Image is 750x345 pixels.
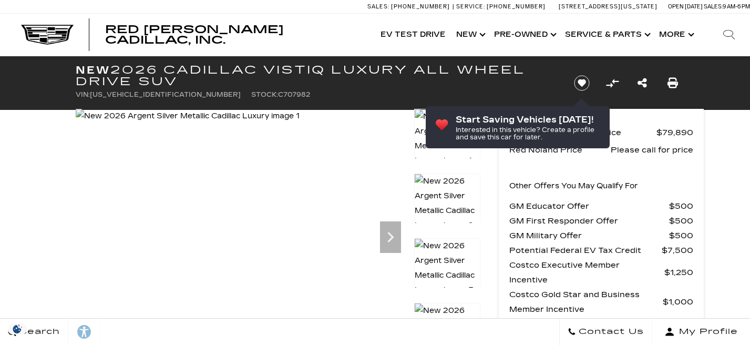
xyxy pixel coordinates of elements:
span: GM First Responder Offer [509,214,669,228]
img: Cadillac Dark Logo with Cadillac White Text [21,25,74,45]
span: 9 AM-6 PM [723,3,750,10]
a: Contact Us [559,319,652,345]
span: VIN: [76,91,90,98]
img: New 2026 Argent Silver Metallic Cadillac Luxury image 1 [76,109,300,124]
a: Print this New 2026 Cadillac VISTIQ Luxury All Wheel Drive SUV [667,76,678,90]
img: New 2026 Argent Silver Metallic Cadillac Luxury image 2 [414,174,480,234]
span: Open [DATE] [668,3,703,10]
a: GM Military Offer $500 [509,228,693,243]
img: New 2026 Argent Silver Metallic Cadillac Luxury image 3 [414,238,480,298]
span: [US_VEHICLE_IDENTIFICATION_NUMBER] [90,91,241,98]
button: Compare vehicle [604,75,620,91]
span: Sales: [367,3,389,10]
span: [PHONE_NUMBER] [391,3,450,10]
button: Save vehicle [570,75,593,92]
a: Costco Executive Member Incentive $1,250 [509,258,693,287]
span: $500 [669,199,693,214]
span: My Profile [675,324,738,339]
span: $1,000 [663,295,693,309]
a: [STREET_ADDRESS][US_STATE] [559,3,657,10]
a: GM Educator Offer $500 [509,199,693,214]
a: Service: [PHONE_NUMBER] [453,4,548,9]
span: $500 [669,228,693,243]
span: Potential Federal EV Tax Credit [509,243,662,258]
button: More [654,14,697,56]
span: [PHONE_NUMBER] [487,3,546,10]
span: Red Noland Price [509,143,611,157]
span: GM Educator Offer [509,199,669,214]
section: Click to Open Cookie Consent Modal [5,323,29,334]
p: Other Offers You May Qualify For [509,179,638,194]
a: Red Noland Price Please call for price [509,143,693,157]
h1: 2026 Cadillac VISTIQ Luxury All Wheel Drive SUV [76,64,557,87]
a: New [451,14,489,56]
span: MSRP - Total Vehicle Price [509,125,656,140]
a: EV Test Drive [375,14,451,56]
a: MSRP - Total Vehicle Price $79,890 [509,125,693,140]
span: Search [16,324,60,339]
a: Potential Federal EV Tax Credit $7,500 [509,243,693,258]
span: Please call for price [611,143,693,157]
span: Sales: [704,3,723,10]
span: Costco Gold Star and Business Member Incentive [509,287,663,317]
a: Costco Gold Star and Business Member Incentive $1,000 [509,287,693,317]
a: Pre-Owned [489,14,560,56]
a: Red [PERSON_NAME] Cadillac, Inc. [105,24,365,45]
span: Stock: [251,91,278,98]
span: Contact Us [576,324,644,339]
a: Service & Parts [560,14,654,56]
span: Service: [456,3,485,10]
strong: New [76,64,110,76]
div: Next [380,221,401,253]
span: $79,890 [656,125,693,140]
a: Share this New 2026 Cadillac VISTIQ Luxury All Wheel Drive SUV [638,76,647,90]
a: Sales: [PHONE_NUMBER] [367,4,453,9]
button: Open user profile menu [652,319,750,345]
span: $7,500 [662,243,693,258]
span: Costco Executive Member Incentive [509,258,664,287]
span: GM Military Offer [509,228,669,243]
span: C707982 [278,91,310,98]
img: Opt-Out Icon [5,323,29,334]
span: Red [PERSON_NAME] Cadillac, Inc. [105,23,284,46]
img: New 2026 Argent Silver Metallic Cadillac Luxury image 1 [414,109,480,169]
a: GM First Responder Offer $500 [509,214,693,228]
span: $500 [669,214,693,228]
span: $1,250 [664,265,693,280]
